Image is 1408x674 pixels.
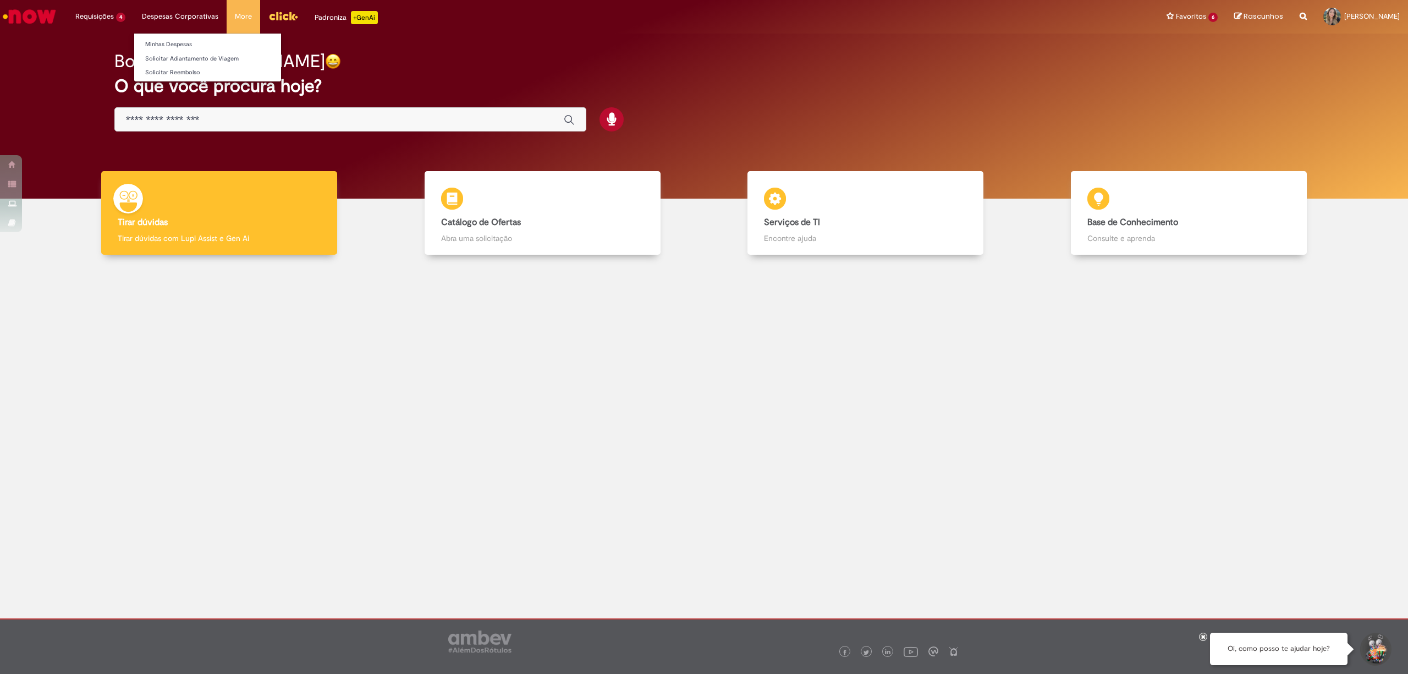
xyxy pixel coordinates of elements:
[1234,12,1283,22] a: Rascunhos
[448,631,512,653] img: logo_footer_ambev_rotulo_gray.png
[58,171,381,255] a: Tirar dúvidas Tirar dúvidas com Lupi Assist e Gen Ai
[764,217,820,228] b: Serviços de TI
[1027,171,1351,255] a: Base de Conhecimento Consulte e aprenda
[235,11,252,22] span: More
[351,11,378,24] p: +GenAi
[134,33,282,82] ul: Despesas Corporativas
[118,217,168,228] b: Tirar dúvidas
[315,11,378,24] div: Padroniza
[842,650,848,655] img: logo_footer_facebook.png
[1210,633,1347,665] div: Oi, como posso te ajudar hoje?
[928,646,938,656] img: logo_footer_workplace.png
[114,52,325,71] h2: Bom dia, [PERSON_NAME]
[1344,12,1400,21] span: [PERSON_NAME]
[268,8,298,24] img: click_logo_yellow_360x200.png
[764,233,967,244] p: Encontre ajuda
[704,171,1027,255] a: Serviços de TI Encontre ajuda
[142,11,218,22] span: Despesas Corporativas
[1087,217,1178,228] b: Base de Conhecimento
[381,171,705,255] a: Catálogo de Ofertas Abra uma solicitação
[1358,633,1391,666] button: Iniciar Conversa de Suporte
[134,67,281,79] a: Solicitar Reembolso
[904,644,918,659] img: logo_footer_youtube.png
[949,646,959,656] img: logo_footer_naosei.png
[75,11,114,22] span: Requisições
[1087,233,1290,244] p: Consulte e aprenda
[441,233,644,244] p: Abra uma solicitação
[114,76,1294,96] h2: O que você procura hoje?
[118,233,321,244] p: Tirar dúvidas com Lupi Assist e Gen Ai
[116,13,125,22] span: 4
[1208,13,1218,22] span: 6
[441,217,521,228] b: Catálogo de Ofertas
[1,6,58,28] img: ServiceNow
[325,53,341,69] img: happy-face.png
[885,649,890,656] img: logo_footer_linkedin.png
[864,650,869,655] img: logo_footer_twitter.png
[1176,11,1206,22] span: Favoritos
[134,39,281,51] a: Minhas Despesas
[134,53,281,65] a: Solicitar Adiantamento de Viagem
[1244,11,1283,21] span: Rascunhos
